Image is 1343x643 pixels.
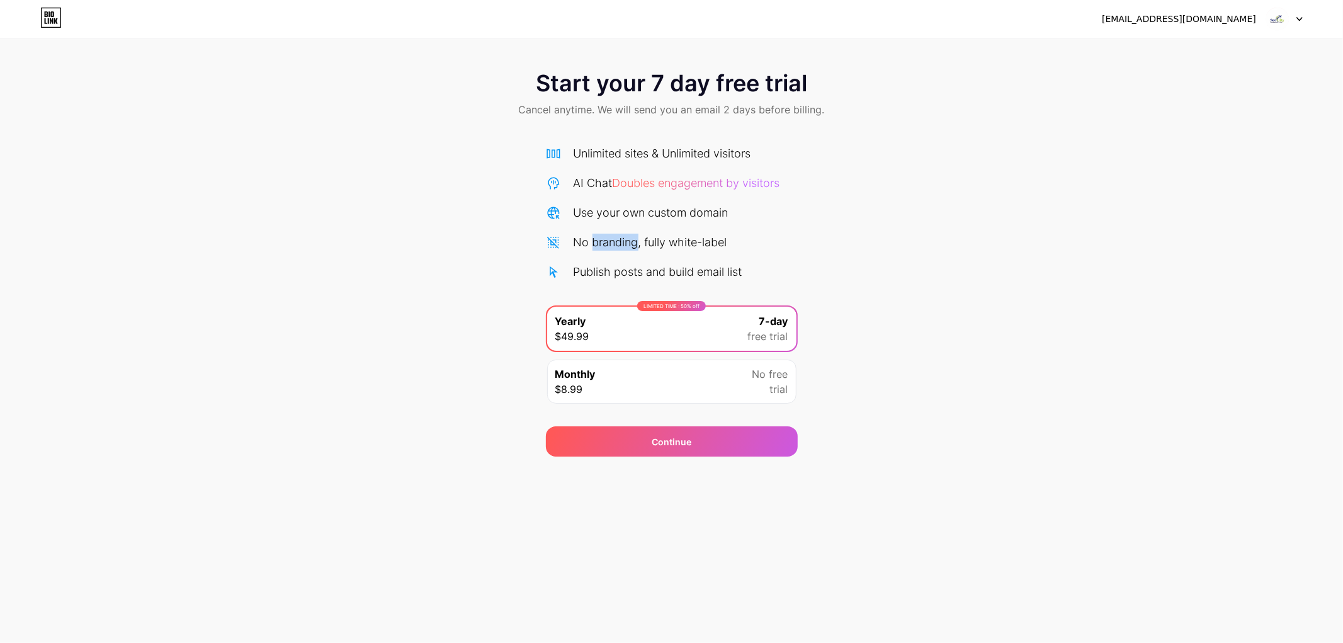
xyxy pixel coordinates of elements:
span: Yearly [555,314,586,329]
span: $49.99 [555,329,589,344]
span: trial [770,382,788,397]
span: Monthly [555,367,596,382]
span: Cancel anytime. We will send you an email 2 days before billing. [519,102,825,117]
div: Continue [652,435,691,448]
span: No free [752,367,788,382]
span: 7-day [759,314,788,329]
div: Use your own custom domain [574,204,728,221]
div: AI Chat [574,174,780,191]
span: free trial [748,329,788,344]
span: Doubles engagement by visitors [613,176,780,190]
div: LIMITED TIME : 50% off [637,301,706,311]
div: Unlimited sites & Unlimited visitors [574,145,751,162]
span: $8.99 [555,382,583,397]
div: [EMAIL_ADDRESS][DOMAIN_NAME] [1102,13,1256,26]
img: seecitydestination [1266,7,1289,31]
span: Start your 7 day free trial [536,71,807,96]
div: Publish posts and build email list [574,263,742,280]
div: No branding, fully white-label [574,234,727,251]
